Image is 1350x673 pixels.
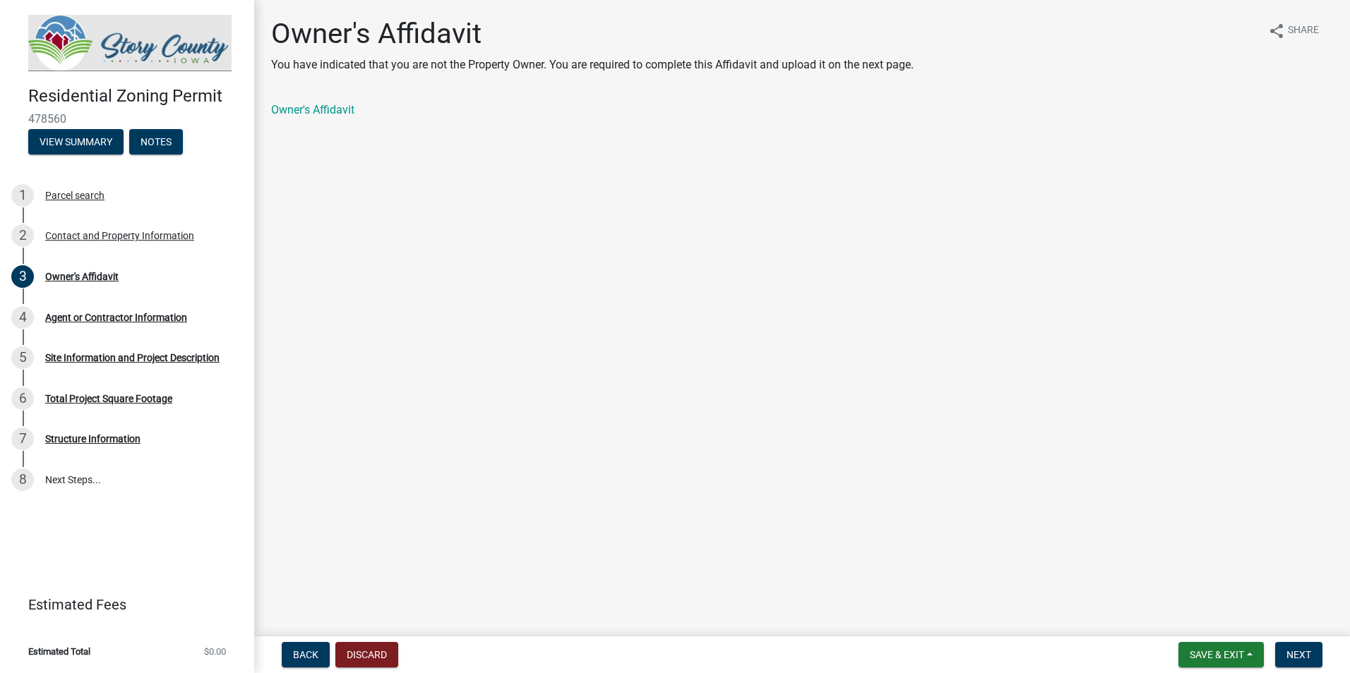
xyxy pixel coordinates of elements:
button: Discard [335,642,398,667]
button: View Summary [28,129,124,154]
p: You have indicated that you are not the Property Owner. You are required to complete this Affidav... [271,56,914,73]
a: Owner's Affidavit [271,103,354,116]
span: Back [293,649,318,660]
a: Estimated Fees [11,590,232,619]
div: Contact and Property Information [45,231,194,241]
button: shareShare [1257,17,1330,44]
div: Parcel search [45,190,104,200]
div: 7 [11,428,34,450]
i: share [1268,23,1285,40]
div: 2 [11,224,34,247]
div: 6 [11,387,34,410]
span: 478560 [28,112,226,126]
span: Save & Exit [1190,649,1244,660]
div: Structure Information [45,434,141,444]
div: 1 [11,184,34,207]
div: Total Project Square Footage [45,394,172,404]
div: Agent or Contractor Information [45,313,187,322]
h4: Residential Zoning Permit [28,86,243,107]
wm-modal-confirm: Summary [28,137,124,148]
div: 5 [11,346,34,369]
span: $0.00 [204,647,226,656]
span: Next [1286,649,1311,660]
button: Back [282,642,330,667]
button: Notes [129,129,183,154]
div: Owner's Affidavit [45,272,119,281]
button: Next [1275,642,1322,667]
wm-modal-confirm: Notes [129,137,183,148]
h1: Owner's Affidavit [271,17,914,51]
button: Save & Exit [1178,642,1264,667]
div: 8 [11,468,34,491]
span: Share [1288,23,1319,40]
div: 3 [11,265,34,288]
img: Story County, Iowa [28,15,232,71]
div: 4 [11,306,34,329]
div: Site Information and Project Description [45,353,220,363]
span: Estimated Total [28,647,90,656]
